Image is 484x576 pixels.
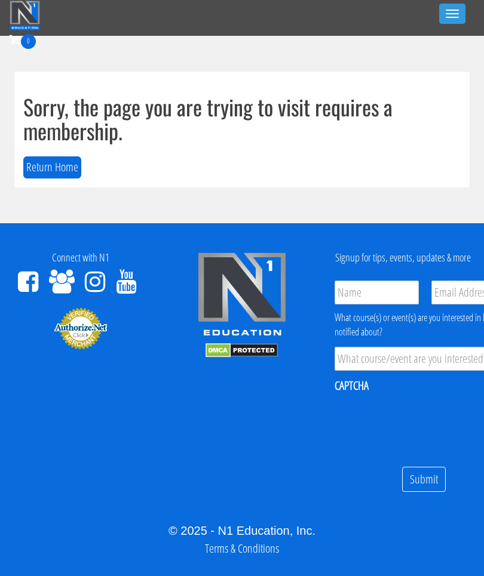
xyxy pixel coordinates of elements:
button: Return Home [23,156,81,178]
img: Authorize.Net Merchant - Click to Verify [54,307,108,350]
h1: Sorry, the page you are trying to visit requires a membership. [23,95,461,142]
span: 0 [21,34,36,49]
a: 0 [10,31,36,47]
label: CAPTCHA [335,378,369,393]
div: © 2025 - N1 Education, Inc. [9,522,475,540]
a: Terms & Conditions [205,540,279,556]
img: DMCA.com Protection Status [206,343,278,358]
img: n1-edu-logo [197,252,287,340]
h4: Connect with N1 [9,252,152,264]
input: Submit [402,467,446,492]
img: n1-education [10,1,40,30]
h4: Signup for tips, events, updates & more [332,252,475,264]
input: Name [335,281,419,304]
